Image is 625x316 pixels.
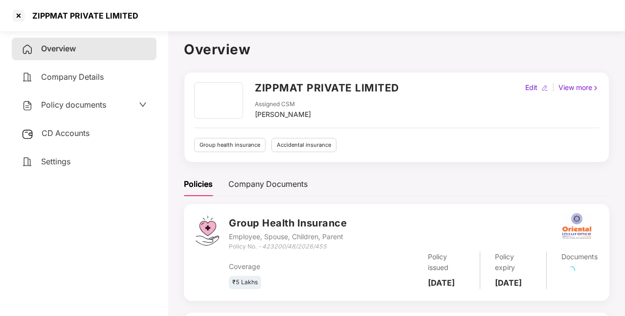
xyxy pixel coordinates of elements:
[22,156,33,168] img: svg+xml;base64,PHN2ZyB4bWxucz0iaHR0cDovL3d3dy53My5vcmcvMjAwMC9zdmciIHdpZHRoPSIyNCIgaGVpZ2h0PSIyNC...
[229,231,347,242] div: Employee, Spouse, Children, Parent
[255,109,311,120] div: [PERSON_NAME]
[26,11,138,21] div: ZIPPMAT PRIVATE LIMITED
[22,100,33,112] img: svg+xml;base64,PHN2ZyB4bWxucz0iaHR0cDovL3d3dy53My5vcmcvMjAwMC9zdmciIHdpZHRoPSIyNCIgaGVpZ2h0PSIyNC...
[428,278,455,288] b: [DATE]
[550,82,557,93] div: |
[428,251,465,273] div: Policy issued
[139,101,147,109] span: down
[229,216,347,231] h3: Group Health Insurance
[22,128,34,140] img: svg+xml;base64,PHN2ZyB3aWR0aD0iMjUiIGhlaWdodD0iMjQiIHZpZXdCb3g9IjAgMCAyNSAyNCIgZmlsbD0ibm9uZSIgeG...
[495,278,522,288] b: [DATE]
[41,72,104,82] span: Company Details
[184,178,213,190] div: Policies
[229,242,347,251] div: Policy No. -
[262,243,327,250] i: 423200/48/2026/455
[22,71,33,83] img: svg+xml;base64,PHN2ZyB4bWxucz0iaHR0cDovL3d3dy53My5vcmcvMjAwMC9zdmciIHdpZHRoPSIyNCIgaGVpZ2h0PSIyNC...
[228,178,308,190] div: Company Documents
[559,209,594,243] img: oi.png
[41,44,76,53] span: Overview
[495,251,532,273] div: Policy expiry
[592,85,599,91] img: rightIcon
[41,100,106,110] span: Policy documents
[41,157,70,166] span: Settings
[229,276,261,289] div: ₹5 Lakhs
[557,82,601,93] div: View more
[42,128,89,138] span: CD Accounts
[255,100,311,109] div: Assigned CSM
[271,138,336,152] div: Accidental insurance
[194,138,266,152] div: Group health insurance
[229,261,352,272] div: Coverage
[196,216,219,246] img: svg+xml;base64,PHN2ZyB4bWxucz0iaHR0cDovL3d3dy53My5vcmcvMjAwMC9zdmciIHdpZHRoPSI0Ny43MTQiIGhlaWdodD...
[565,265,577,276] span: loading
[184,39,609,60] h1: Overview
[523,82,539,93] div: Edit
[561,251,598,262] div: Documents
[541,85,548,91] img: editIcon
[255,80,399,96] h2: ZIPPMAT PRIVATE LIMITED
[22,44,33,55] img: svg+xml;base64,PHN2ZyB4bWxucz0iaHR0cDovL3d3dy53My5vcmcvMjAwMC9zdmciIHdpZHRoPSIyNCIgaGVpZ2h0PSIyNC...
